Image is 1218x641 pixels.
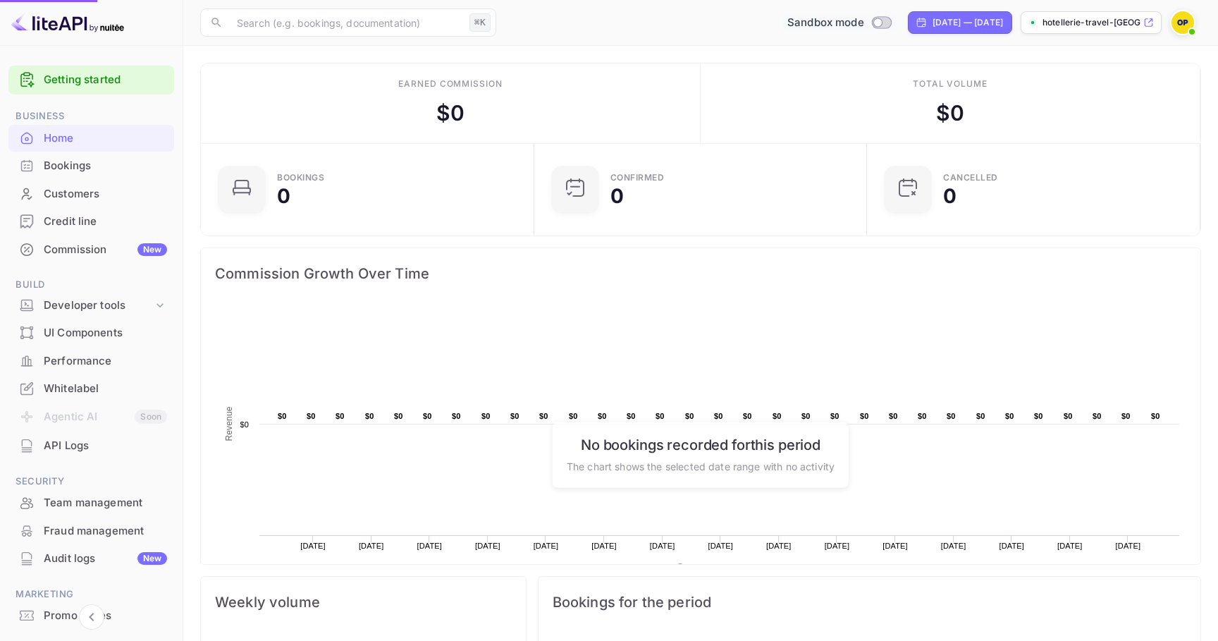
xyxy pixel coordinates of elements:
[787,15,864,31] span: Sandbox mode
[44,438,167,454] div: API Logs
[137,552,167,565] div: New
[1057,542,1083,550] text: [DATE]
[452,412,461,420] text: $0
[8,489,174,515] a: Team management
[8,181,174,207] a: Customers
[8,489,174,517] div: Team management
[44,381,167,397] div: Whitelabel
[1034,412,1043,420] text: $0
[336,412,345,420] text: $0
[277,173,324,182] div: Bookings
[278,412,287,420] text: $0
[417,542,442,550] text: [DATE]
[539,412,548,420] text: $0
[423,412,432,420] text: $0
[941,542,966,550] text: [DATE]
[689,563,725,573] text: Revenue
[44,130,167,147] div: Home
[240,420,249,429] text: $0
[627,412,636,420] text: $0
[44,72,167,88] a: Getting started
[8,319,174,346] a: UI Components
[1171,11,1194,34] img: Oscar Padila
[8,152,174,178] a: Bookings
[8,125,174,152] div: Home
[591,542,617,550] text: [DATE]
[365,412,374,420] text: $0
[394,412,403,420] text: $0
[8,587,174,602] span: Marketing
[8,518,174,545] div: Fraud management
[8,432,174,460] div: API Logs
[44,551,167,567] div: Audit logs
[224,406,234,441] text: Revenue
[228,8,464,37] input: Search (e.g. bookings, documentation)
[8,545,174,571] a: Audit logsNew
[8,432,174,458] a: API Logs
[1064,412,1073,420] text: $0
[44,353,167,370] div: Performance
[947,412,956,420] text: $0
[782,15,897,31] div: Switch to Production mode
[8,518,174,544] a: Fraud management
[943,173,998,182] div: CANCELLED
[656,412,665,420] text: $0
[1042,16,1140,29] p: hotellerie-travel-[GEOGRAPHIC_DATA]...
[8,474,174,489] span: Security
[553,591,1186,613] span: Bookings for the period
[825,542,850,550] text: [DATE]
[743,412,752,420] text: $0
[714,412,723,420] text: $0
[44,495,167,511] div: Team management
[277,186,290,206] div: 0
[8,152,174,180] div: Bookings
[8,602,174,628] a: Promo codes
[567,458,835,473] p: The chart shows the selected date range with no activity
[8,236,174,262] a: CommissionNew
[11,11,124,34] img: LiteAPI logo
[300,542,326,550] text: [DATE]
[943,186,956,206] div: 0
[1116,542,1141,550] text: [DATE]
[8,125,174,151] a: Home
[8,66,174,94] div: Getting started
[913,78,988,90] div: Total volume
[830,412,839,420] text: $0
[8,208,174,234] a: Credit line
[44,608,167,624] div: Promo codes
[436,97,465,129] div: $ 0
[708,542,733,550] text: [DATE]
[8,109,174,124] span: Business
[534,542,559,550] text: [DATE]
[398,78,503,90] div: Earned commission
[598,412,607,420] text: $0
[860,412,869,420] text: $0
[215,591,512,613] span: Weekly volume
[801,412,811,420] text: $0
[8,545,174,573] div: Audit logsNew
[359,542,384,550] text: [DATE]
[8,181,174,208] div: Customers
[610,173,665,182] div: Confirmed
[766,542,792,550] text: [DATE]
[8,348,174,375] div: Performance
[469,13,491,32] div: ⌘K
[44,298,153,314] div: Developer tools
[44,186,167,202] div: Customers
[44,325,167,341] div: UI Components
[8,236,174,264] div: CommissionNew
[1121,412,1131,420] text: $0
[44,158,167,174] div: Bookings
[44,214,167,230] div: Credit line
[8,602,174,630] div: Promo codes
[8,375,174,403] div: Whitelabel
[1151,412,1160,420] text: $0
[999,542,1024,550] text: [DATE]
[889,412,898,420] text: $0
[685,412,694,420] text: $0
[307,412,316,420] text: $0
[567,436,835,453] h6: No bookings recorded for this period
[8,277,174,293] span: Build
[215,262,1186,285] span: Commission Growth Over Time
[610,186,624,206] div: 0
